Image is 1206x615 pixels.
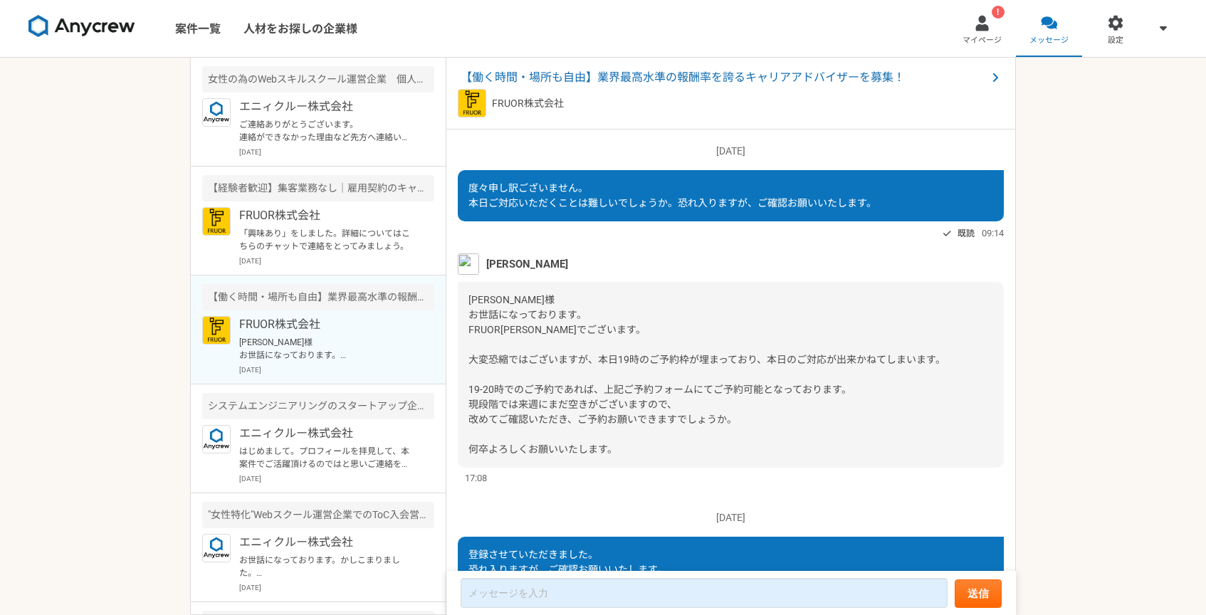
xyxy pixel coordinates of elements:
[492,96,564,111] p: FRUOR株式会社
[239,445,415,471] p: はじめまして。プロフィールを拝見して、本案件でご活躍頂けるのではと思いご連絡を差し上げました。 案件ページの内容をご確認頂き、もし条件など合致されるようでしたら是非詳細をご案内できればと思います...
[239,207,415,224] p: FRUOR株式会社
[239,118,415,144] p: ご連絡ありがとうございます。 連絡ができなかった理由など先方へ連絡いただけますでしょうか。こちらからもお伝えいたします。
[202,502,434,528] div: "女性特化"Webスクール運営企業でのToC入会営業（フルリモート可）
[982,226,1004,240] span: 09:14
[202,66,434,93] div: 女性の為のWebスキルスクール運営企業 個人営業
[955,579,1002,608] button: 送信
[239,582,434,593] p: [DATE]
[461,69,987,86] span: 【働く時間・場所も自由】業界最高水準の報酬率を誇るキャリアアドバイザーを募集！
[239,98,415,115] p: エニィクルー株式会社
[239,425,415,442] p: エニィクルー株式会社
[486,256,568,272] span: [PERSON_NAME]
[468,549,667,575] span: 登録させていただきました。 恐れ入りますが、ご確認お願いいたします。
[458,253,479,275] img: unnamed.jpg
[239,227,415,253] p: 「興味あり」をしました。詳細についてはこちらのチャットで連絡をとってみましょう。
[239,256,434,266] p: [DATE]
[202,534,231,562] img: logo_text_blue_01.png
[202,284,434,310] div: 【働く時間・場所も自由】業界最高水準の報酬率を誇るキャリアアドバイザーを募集！
[202,393,434,419] div: システムエンジニアリングのスタートアップ企業 生成AIの新規事業のセールスを募集
[239,554,415,579] p: お世話になっております。かしこまりました。 気になる案件等ございましたらお気軽にご連絡ください。 引き続きよろしくお願い致します。
[963,35,1002,46] span: マイページ
[958,225,975,242] span: 既読
[202,207,231,236] img: FRUOR%E3%83%AD%E3%82%B3%E3%82%99.png
[239,316,415,333] p: FRUOR株式会社
[239,364,434,375] p: [DATE]
[458,510,1004,525] p: [DATE]
[202,425,231,453] img: logo_text_blue_01.png
[1029,35,1069,46] span: メッセージ
[465,471,487,485] span: 17:08
[468,182,876,209] span: 度々申し訳ございません。 本日ご対応いただくことは難しいでしょうか。恐れ入りますが、ご確認お願いいたします。
[239,147,434,157] p: [DATE]
[458,144,1004,159] p: [DATE]
[468,294,945,455] span: [PERSON_NAME]様 お世話になっております。 FRUOR[PERSON_NAME]でございます。 大変恐縮ではございますが、本日19時のご予約枠が埋まっており、本日のご対応が出来かねて...
[239,473,434,484] p: [DATE]
[1108,35,1123,46] span: 設定
[239,534,415,551] p: エニィクルー株式会社
[239,336,415,362] p: [PERSON_NAME]様 お世話になっております。 [PERSON_NAME]です。 貴社の集客業務なしと記載された、業務委託の求人を拝見させていただいたのですが、そちらの内容でお話を進めて...
[202,98,231,127] img: logo_text_blue_01.png
[202,316,231,345] img: FRUOR%E3%83%AD%E3%82%B3%E3%82%99.png
[28,15,135,38] img: 8DqYSo04kwAAAAASUVORK5CYII=
[202,175,434,201] div: 【経験者歓迎】集客業務なし｜雇用契約のキャリアアドバイザー
[992,6,1005,19] div: !
[458,89,486,117] img: FRUOR%E3%83%AD%E3%82%B3%E3%82%99.png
